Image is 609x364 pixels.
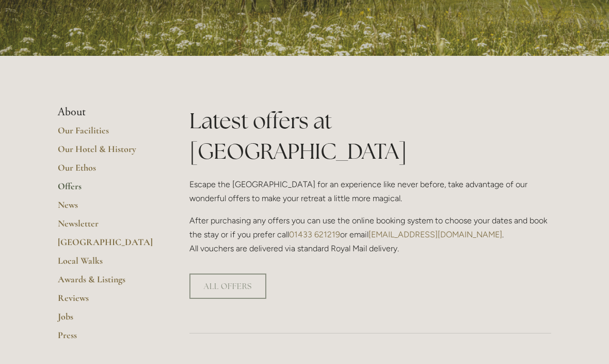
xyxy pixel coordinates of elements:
a: [GEOGRAPHIC_DATA] [58,236,156,255]
a: Our Ethos [58,162,156,180]
a: Jobs [58,311,156,329]
a: Reviews [58,292,156,311]
p: Escape the [GEOGRAPHIC_DATA] for an experience like never before, take advantage of our wonderful... [189,177,551,205]
a: Offers [58,180,156,199]
a: Newsletter [58,218,156,236]
a: Press [58,329,156,348]
a: 01433 621219 [289,230,340,239]
a: [EMAIL_ADDRESS][DOMAIN_NAME] [368,230,502,239]
a: Local Walks [58,255,156,274]
a: News [58,199,156,218]
a: Our Facilities [58,125,156,143]
a: Our Hotel & History [58,143,156,162]
h1: Latest offers at [GEOGRAPHIC_DATA] [189,105,551,166]
a: Awards & Listings [58,274,156,292]
p: After purchasing any offers you can use the online booking system to choose your dates and book t... [189,214,551,256]
li: About [58,105,156,119]
a: ALL OFFERS [189,274,266,299]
